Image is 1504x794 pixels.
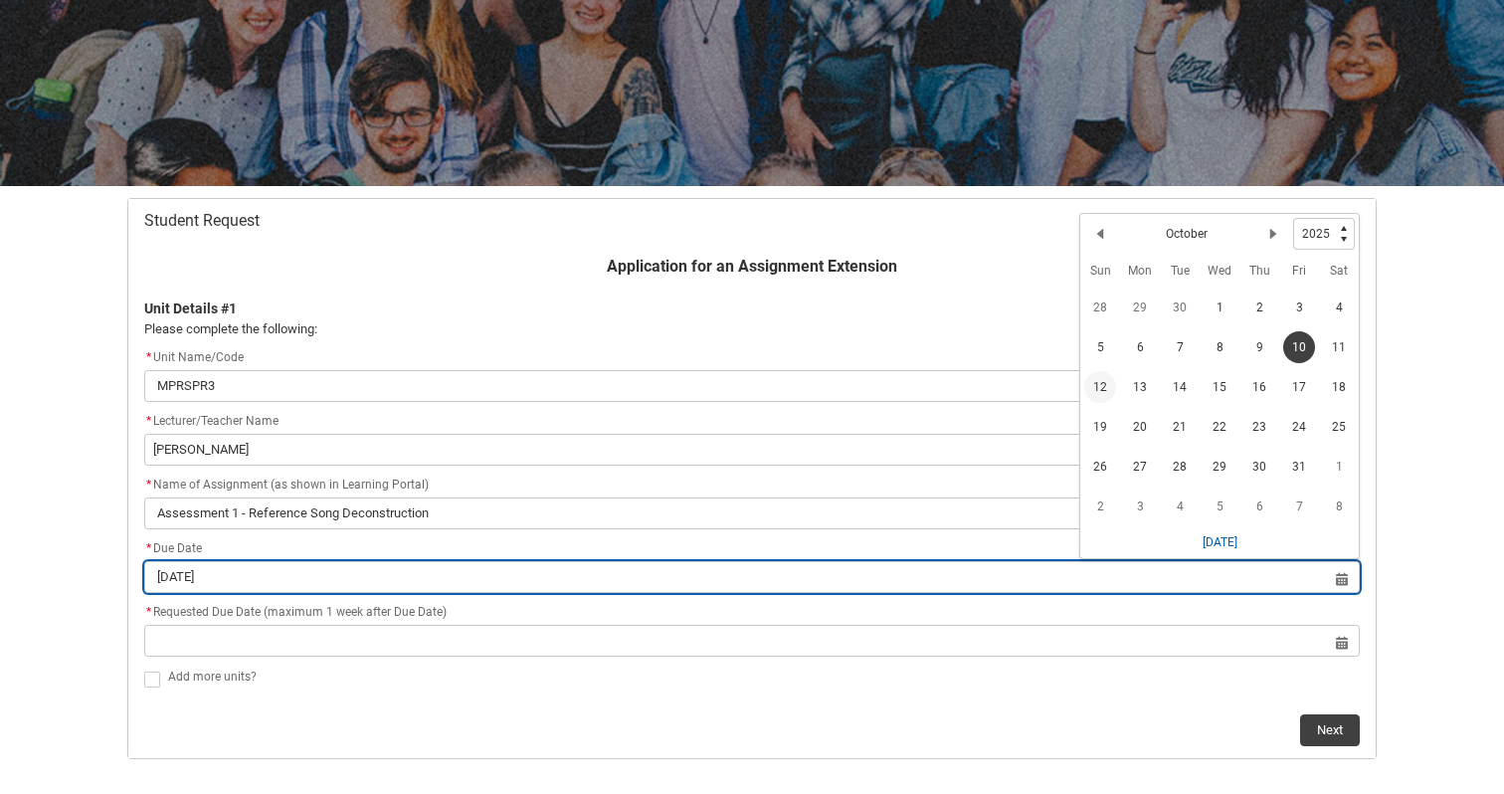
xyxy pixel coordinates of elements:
button: [DATE] [1202,526,1238,558]
span: 11 [1323,331,1355,363]
span: 8 [1323,491,1355,522]
abbr: Sunday [1090,264,1111,278]
abbr: Friday [1292,264,1306,278]
td: 2025-10-13 [1120,367,1160,407]
td: 2025-10-29 [1200,447,1239,487]
span: 18 [1323,371,1355,403]
span: 7 [1164,331,1196,363]
span: 12 [1084,371,1116,403]
span: Requested Due Date (maximum 1 week after Due Date) [144,605,447,619]
abbr: Monday [1128,264,1152,278]
td: 2025-10-11 [1319,327,1359,367]
abbr: required [146,478,151,492]
td: 2025-10-21 [1160,407,1200,447]
td: 2025-10-09 [1239,327,1279,367]
b: Application for an Assignment Extension [607,257,897,276]
span: 7 [1283,491,1315,522]
span: 8 [1204,331,1235,363]
abbr: required [146,350,151,364]
span: Add more units? [168,670,257,684]
td: 2025-11-03 [1120,487,1160,526]
td: 2025-10-27 [1120,447,1160,487]
span: 1 [1323,451,1355,483]
td: 2025-10-14 [1160,367,1200,407]
td: 2025-10-22 [1200,407,1239,447]
td: 2025-10-03 [1279,288,1319,327]
td: 2025-10-12 [1080,367,1120,407]
span: 26 [1084,451,1116,483]
span: 6 [1243,491,1275,522]
td: 2025-09-30 [1160,288,1200,327]
span: 2 [1084,491,1116,522]
span: 29 [1124,292,1156,323]
abbr: Thursday [1249,264,1270,278]
b: Unit Details #1 [144,300,237,316]
span: 13 [1124,371,1156,403]
td: 2025-11-02 [1080,487,1120,526]
span: 27 [1124,451,1156,483]
td: 2025-10-06 [1120,327,1160,367]
span: 30 [1164,292,1196,323]
abbr: required [146,605,151,619]
span: 1 [1204,292,1235,323]
td: 2025-10-02 [1239,288,1279,327]
td: 2025-10-01 [1200,288,1239,327]
td: 2025-10-20 [1120,407,1160,447]
abbr: required [146,414,151,428]
button: Next [1300,714,1360,746]
td: 2025-10-31 [1279,447,1319,487]
span: 30 [1243,451,1275,483]
button: Previous Month [1084,218,1116,250]
span: 29 [1204,451,1235,483]
td: 2025-11-06 [1239,487,1279,526]
td: 2025-10-24 [1279,407,1319,447]
td: 2025-11-07 [1279,487,1319,526]
td: 2025-10-15 [1200,367,1239,407]
span: 3 [1283,292,1315,323]
td: 2025-09-28 [1080,288,1120,327]
span: 25 [1323,411,1355,443]
span: 20 [1124,411,1156,443]
h2: October [1166,225,1208,243]
span: Due Date [144,541,202,555]
span: Lecturer/Teacher Name [153,414,279,428]
span: 14 [1164,371,1196,403]
td: 2025-10-16 [1239,367,1279,407]
td: 2025-10-07 [1160,327,1200,367]
span: 10 [1283,331,1315,363]
span: 3 [1124,491,1156,522]
abbr: Tuesday [1171,264,1190,278]
span: Name of Assignment (as shown in Learning Portal) [144,478,429,492]
p: Please complete the following: [144,319,1360,339]
span: 16 [1243,371,1275,403]
td: 2025-10-26 [1080,447,1120,487]
span: 6 [1124,331,1156,363]
span: 28 [1084,292,1116,323]
td: 2025-11-08 [1319,487,1359,526]
span: Student Request [144,211,260,231]
abbr: Wednesday [1208,264,1231,278]
span: 31 [1283,451,1315,483]
span: 22 [1204,411,1235,443]
span: 24 [1283,411,1315,443]
td: 2025-11-04 [1160,487,1200,526]
span: 2 [1243,292,1275,323]
span: 5 [1204,491,1235,522]
td: 2025-11-01 [1319,447,1359,487]
td: 2025-10-28 [1160,447,1200,487]
span: 4 [1164,491,1196,522]
td: 2025-10-30 [1239,447,1279,487]
td: 2025-10-25 [1319,407,1359,447]
abbr: Saturday [1330,264,1348,278]
td: 2025-10-23 [1239,407,1279,447]
span: 9 [1243,331,1275,363]
span: 17 [1283,371,1315,403]
button: Next Month [1257,218,1289,250]
td: 2025-11-05 [1200,487,1239,526]
span: 4 [1323,292,1355,323]
td: 2025-10-17 [1279,367,1319,407]
td: 2025-10-19 [1080,407,1120,447]
div: Date picker: October [1079,213,1360,559]
td: 2025-10-05 [1080,327,1120,367]
span: 21 [1164,411,1196,443]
